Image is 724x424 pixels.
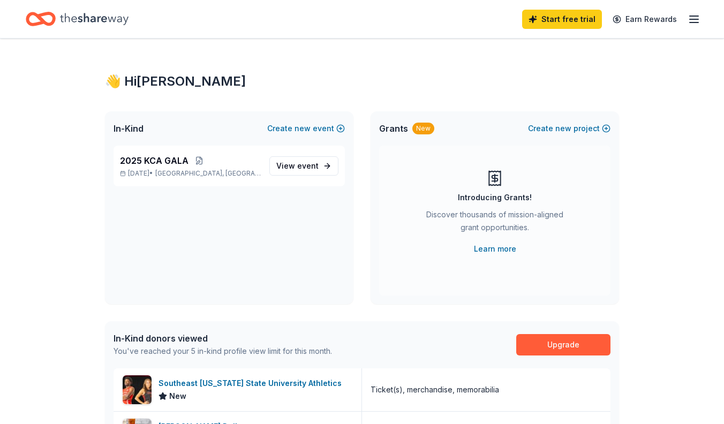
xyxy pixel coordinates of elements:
span: event [297,161,319,170]
span: new [555,122,571,135]
div: You've reached your 5 in-kind profile view limit for this month. [114,345,332,358]
span: 2025 KCA GALA [120,154,188,167]
p: [DATE] • [120,169,261,178]
a: Earn Rewards [606,10,683,29]
div: Introducing Grants! [458,191,532,204]
a: View event [269,156,338,176]
a: Start free trial [522,10,602,29]
a: Upgrade [516,334,610,355]
span: View [276,160,319,172]
div: In-Kind donors viewed [114,332,332,345]
div: Discover thousands of mission-aligned grant opportunities. [422,208,568,238]
img: Image for Southeast Missouri State University Athletics [123,375,152,404]
button: Createnewproject [528,122,610,135]
span: [GEOGRAPHIC_DATA], [GEOGRAPHIC_DATA] [155,169,261,178]
span: In-Kind [114,122,144,135]
div: Ticket(s), merchandise, memorabilia [371,383,499,396]
div: New [412,123,434,134]
a: Home [26,6,129,32]
span: Grants [379,122,408,135]
div: Southeast [US_STATE] State University Athletics [159,377,346,390]
a: Learn more [474,243,516,255]
span: New [169,390,186,403]
div: 👋 Hi [PERSON_NAME] [105,73,619,90]
span: new [295,122,311,135]
button: Createnewevent [267,122,345,135]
